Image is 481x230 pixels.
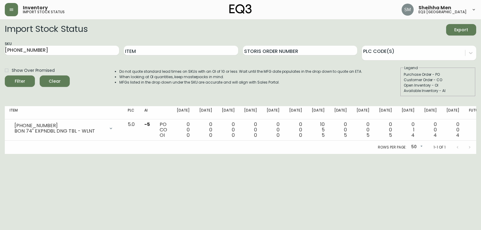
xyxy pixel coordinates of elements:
img: logo [229,4,252,14]
span: 4 [411,132,415,139]
span: -5 [144,121,150,128]
div: 0 0 [199,122,212,138]
th: [DATE] [239,106,262,119]
span: Inventory [23,5,48,10]
div: 0 0 [446,122,459,138]
div: 10 5 [312,122,325,138]
div: 0 0 [222,122,235,138]
div: 0 0 [334,122,347,138]
legend: Legend [404,65,418,71]
th: Item [5,106,123,119]
li: MFGs listed in the drop down under the SKU are accurate and will align with Sales Portal. [119,80,362,85]
th: [DATE] [217,106,240,119]
div: Open Inventory - OI [404,83,472,88]
th: [DATE] [374,106,397,119]
li: Do not quote standard lead times on SKUs with an OI of 10 or less. Wait until the MFG date popula... [119,69,362,74]
span: 0 [232,132,235,139]
img: cfa6f7b0e1fd34ea0d7b164297c1067f [402,4,414,16]
span: 0 [277,132,280,139]
span: 0 [254,132,257,139]
span: OI [160,132,165,139]
span: Export [451,26,471,34]
div: 0 0 [177,122,190,138]
div: Customer Order - CO [404,77,472,83]
p: Rows per page: [378,145,406,150]
th: PLC [123,106,139,119]
button: Export [446,24,476,35]
div: [PHONE_NUMBER]BON 74" EXPNDBL DNG TBL - WLNT [10,122,118,135]
th: [DATE] [307,106,329,119]
p: 1-1 of 1 [434,145,446,150]
span: 5 [322,132,325,139]
span: 5 [389,132,392,139]
span: 0 [187,132,190,139]
th: [DATE] [195,106,217,119]
li: When looking at OI quantities, keep masterpacks in mind. [119,74,362,80]
span: 5 [344,132,347,139]
th: [DATE] [397,106,419,119]
span: Clear [44,78,65,85]
div: BON 74" EXPNDBL DNG TBL - WLNT [14,128,105,134]
th: [DATE] [172,106,195,119]
th: [DATE] [442,106,464,119]
span: 5 [366,132,369,139]
th: [DATE] [262,106,284,119]
span: Sheihha Men [418,5,451,10]
div: [PHONE_NUMBER] [14,123,105,128]
th: [DATE] [329,106,352,119]
div: 0 0 [379,122,392,138]
button: Clear [40,75,70,87]
span: 4 [456,132,459,139]
th: [DATE] [284,106,307,119]
div: Available Inventory - AI [404,88,472,94]
span: 4 [434,132,437,139]
h2: Import Stock Status [5,24,87,35]
div: 0 0 [357,122,369,138]
div: 0 0 [244,122,257,138]
h5: import stock status [23,10,65,14]
div: 0 0 [424,122,437,138]
th: [DATE] [352,106,374,119]
div: Filter [15,78,25,85]
div: 0 0 [289,122,302,138]
button: Filter [5,75,35,87]
div: 0 0 [267,122,280,138]
span: Show Over Promised [12,67,55,74]
div: PO CO [160,122,167,138]
th: [DATE] [419,106,442,119]
div: Purchase Order - PO [404,72,472,77]
th: AI [139,106,155,119]
td: 5.0 [123,119,139,141]
span: 0 [299,132,302,139]
div: 50 [409,142,424,152]
h5: eq3 [GEOGRAPHIC_DATA] [418,10,467,14]
div: 0 1 [402,122,415,138]
span: 0 [209,132,212,139]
